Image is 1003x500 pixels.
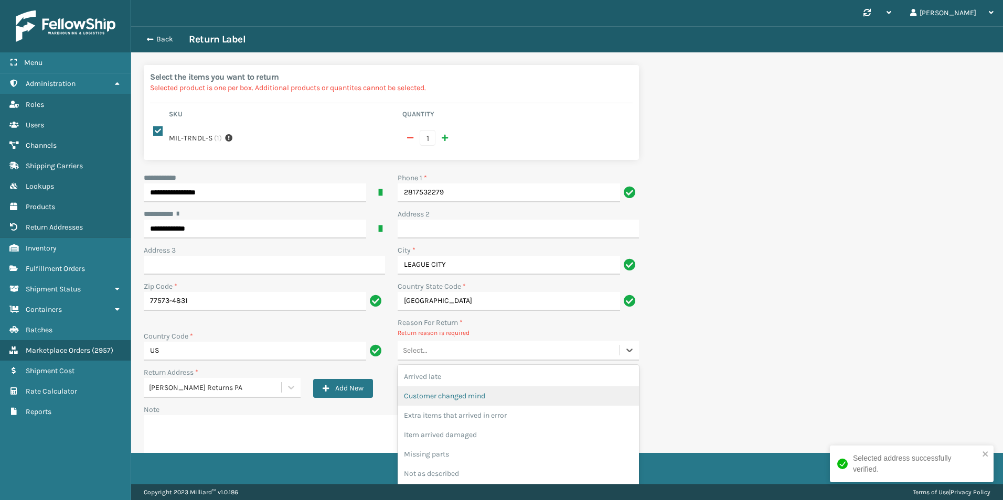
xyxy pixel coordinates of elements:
[144,245,176,256] label: Address 3
[26,244,57,253] span: Inventory
[92,346,113,355] span: ( 2957 )
[26,387,77,396] span: Rate Calculator
[398,172,427,183] label: Phone 1
[26,285,81,294] span: Shipment Status
[144,405,159,414] label: Note
[24,58,42,67] span: Menu
[398,406,639,425] div: Extra items that arrived in error
[26,305,62,314] span: Containers
[26,264,85,273] span: Fulfillment Orders
[144,281,177,292] label: Zip Code
[398,317,463,328] label: Reason For Return
[26,182,54,191] span: Lookups
[398,209,430,220] label: Address 2
[150,82,633,93] p: Selected product is one per box. Additional products or quantites cannot be selected.
[26,346,90,355] span: Marketplace Orders
[150,71,633,82] h2: Select the items you want to return
[398,386,639,406] div: Customer changed mind
[166,110,399,122] th: Sku
[398,425,639,444] div: Item arrived damaged
[141,35,189,44] button: Back
[189,33,246,46] h3: Return Label
[398,245,415,256] label: City
[313,379,373,398] button: Add New
[214,133,222,144] span: ( 1 )
[26,79,76,88] span: Administration
[398,464,639,483] div: Not as described
[26,407,51,416] span: Reports
[398,328,639,338] p: Return reason is required
[26,223,83,232] span: Return Addresses
[26,325,52,334] span: Batches
[398,444,639,464] div: Missing parts
[398,281,466,292] label: Country State Code
[26,141,57,150] span: Channels
[26,202,55,211] span: Products
[853,453,979,475] div: Selected address successfully verified.
[16,10,115,42] img: logo
[398,367,639,386] div: Arrived late
[399,110,633,122] th: Quantity
[169,133,212,144] label: MIL-TRNDL-S
[26,121,44,129] span: Users
[144,484,238,500] p: Copyright 2023 Milliard™ v 1.0.186
[982,450,989,460] button: close
[26,100,44,109] span: Roles
[26,366,74,375] span: Shipment Cost
[149,382,282,393] div: [PERSON_NAME] Returns PA
[144,331,193,342] label: Country Code
[144,367,198,378] label: Return Address
[403,345,428,356] div: Select...
[26,161,83,170] span: Shipping Carriers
